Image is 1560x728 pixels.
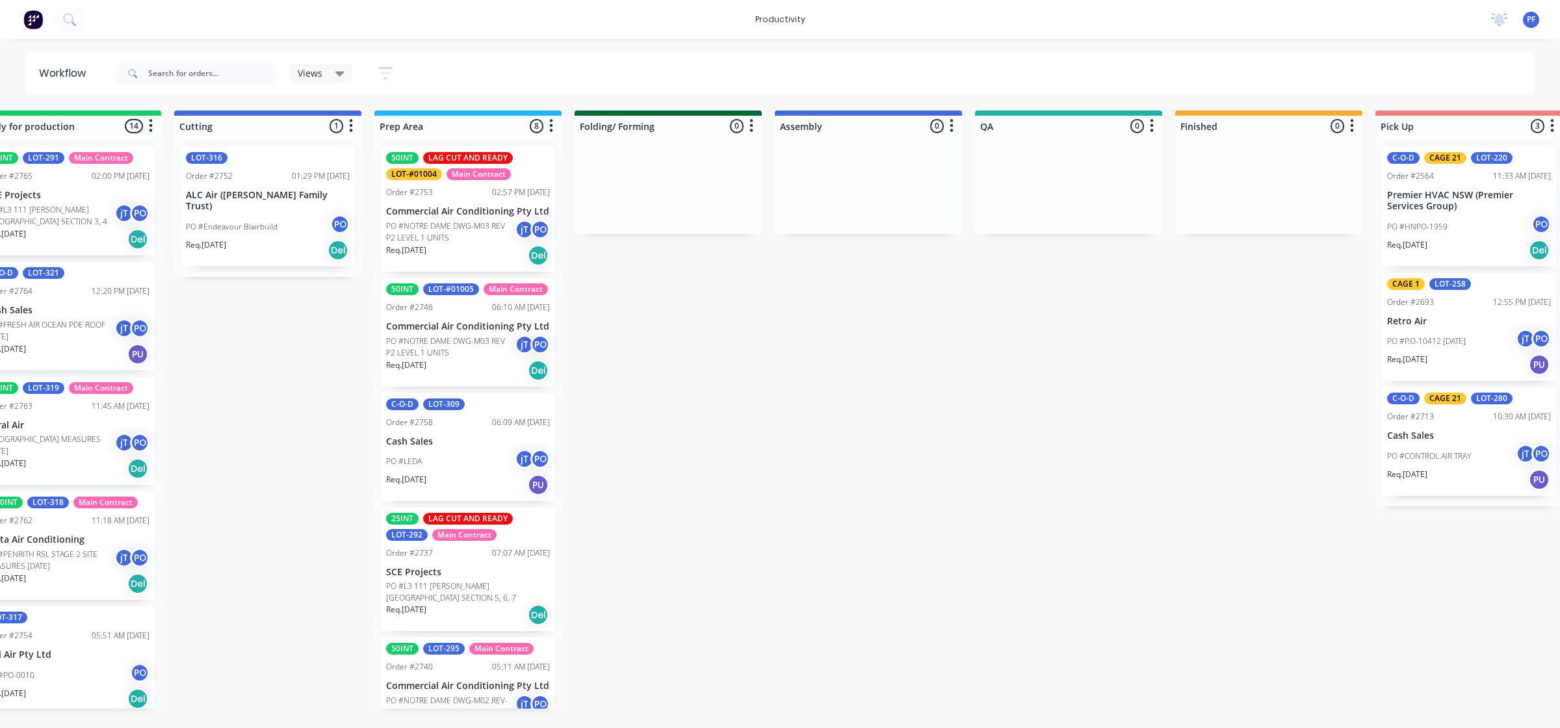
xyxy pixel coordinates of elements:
div: 25INTLAG CUT AND READYLOT-292Main ContractOrder #273707:07 AM [DATE]SCE ProjectsPO #L3 111 [PERSO... [381,508,555,631]
div: Main Contract [432,529,497,541]
div: 05:51 AM [DATE] [92,630,149,642]
div: Del [127,688,148,709]
div: CAGE 21 [1424,152,1466,164]
div: PO [530,335,550,354]
div: LOT-295 [423,643,465,655]
div: LAG CUT AND READY [423,152,513,164]
div: jT [1516,329,1535,348]
div: 11:33 AM [DATE] [1493,170,1551,182]
div: Main Contract [469,643,534,655]
div: Order #2713 [1387,411,1434,422]
p: Cash Sales [1387,430,1551,441]
input: Search for orders... [148,60,277,86]
div: Main Contract [484,283,548,295]
div: jT [515,694,534,714]
span: PF [1527,14,1535,25]
div: LOT-292 [386,529,428,541]
div: Order #2752 [186,170,233,182]
div: PO [530,694,550,714]
div: Del [127,573,148,594]
div: Order #2758 [386,417,433,428]
div: LOT-316Order #275201:29 PM [DATE]ALC Air ([PERSON_NAME] Family Trust)PO #Endeavour BlairbuildPORe... [181,147,355,266]
div: 11:45 AM [DATE] [92,400,149,412]
div: Order #2564 [1387,170,1434,182]
span: Views [298,66,322,80]
p: Retro Air [1387,316,1551,327]
div: CAGE 1LOT-258Order #269312:55 PM [DATE]Retro AirPO #P.O-10412 [DATE]jTPOReq.[DATE]PU [1382,273,1556,382]
div: C-O-DCAGE 21LOT-220Order #256411:33 AM [DATE]Premier HVAC NSW (Premier Services Group)PO #HNPO-19... [1382,147,1556,266]
div: PO [1531,214,1551,234]
div: PO [130,203,149,223]
p: PO #HNPO-1959 [1387,221,1448,233]
div: 06:10 AM [DATE] [492,302,550,313]
div: LOT-#01004 [386,168,442,180]
p: PO #NOTRE DAME DWG-M03 REV P2 LEVEL 1 UNITS [386,220,515,244]
div: jT [114,203,134,223]
div: LOT-258 [1429,278,1471,290]
p: Req. [DATE] [386,244,426,256]
div: Del [1529,240,1550,261]
div: jT [114,548,134,567]
div: LOT-321 [23,267,64,279]
div: PO [530,220,550,239]
div: C-O-D [1387,393,1420,404]
div: PO [1531,444,1551,463]
div: 50INT [386,283,419,295]
div: 12:20 PM [DATE] [92,285,149,297]
div: jT [515,220,534,239]
div: C-O-DLOT-309Order #275806:09 AM [DATE]Cash SalesPO #LEDAjTPOReq.[DATE]PU [381,393,555,502]
div: 01:29 PM [DATE] [292,170,350,182]
p: Req. [DATE] [1387,354,1427,365]
div: 06:09 AM [DATE] [492,417,550,428]
div: PU [1529,469,1550,490]
div: LOT-316 [186,152,227,164]
p: Commercial Air Conditioning Pty Ltd [386,681,550,692]
div: Del [328,240,348,261]
div: Main Contract [447,168,511,180]
div: 50INT [386,643,419,655]
div: PU [127,344,148,365]
div: LOT-280 [1471,393,1513,404]
div: LOT-318 [27,497,69,508]
div: jT [1516,444,1535,463]
img: Factory [23,10,43,29]
div: Order #2737 [386,547,433,559]
p: Req. [DATE] [186,239,226,251]
div: Del [127,458,148,479]
div: jT [114,433,134,452]
div: PO [130,548,149,567]
p: ALC Air ([PERSON_NAME] Family Trust) [186,190,350,212]
div: 25INT [386,513,419,525]
div: CAGE 1 [1387,278,1425,290]
p: Req. [DATE] [1387,469,1427,480]
div: LOT-319 [23,382,64,394]
div: 50INTLOT-#01005Main ContractOrder #274606:10 AM [DATE]Commercial Air Conditioning Pty LtdPO #NOTR... [381,278,555,387]
div: PO [1531,329,1551,348]
div: Main Contract [69,382,133,394]
div: CAGE 21 [1424,393,1466,404]
div: C-O-DCAGE 21LOT-280Order #271310:30 AM [DATE]Cash SalesPO #CONTROL AIR TRAYjTPOReq.[DATE]PU [1382,387,1556,496]
p: PO #Endeavour Blairbuild [186,221,278,233]
div: PU [1529,354,1550,375]
div: 07:07 AM [DATE] [492,547,550,559]
div: Del [528,604,549,625]
div: LOT-291 [23,152,64,164]
p: Req. [DATE] [1387,239,1427,251]
p: PO #LEDA [386,456,422,467]
div: Workflow [39,66,92,81]
div: Order #2746 [386,302,433,313]
div: Order #2740 [386,661,433,673]
p: Commercial Air Conditioning Pty Ltd [386,206,550,217]
div: PO [130,663,149,682]
p: PO #NOTRE DAME DWG-M02 REV-P2 OA [386,695,515,718]
p: Req. [DATE] [386,604,426,616]
div: Del [528,245,549,266]
p: Req. [DATE] [386,359,426,371]
div: 50INT [386,152,419,164]
div: Order #2693 [1387,296,1434,308]
div: 50INTLAG CUT AND READYLOT-#01004Main ContractOrder #275302:57 PM [DATE]Commercial Air Conditionin... [381,147,555,272]
div: 11:18 AM [DATE] [92,515,149,526]
div: LOT-#01005 [423,283,479,295]
p: PO #CONTROL AIR TRAY [1387,450,1471,462]
div: jT [114,318,134,338]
